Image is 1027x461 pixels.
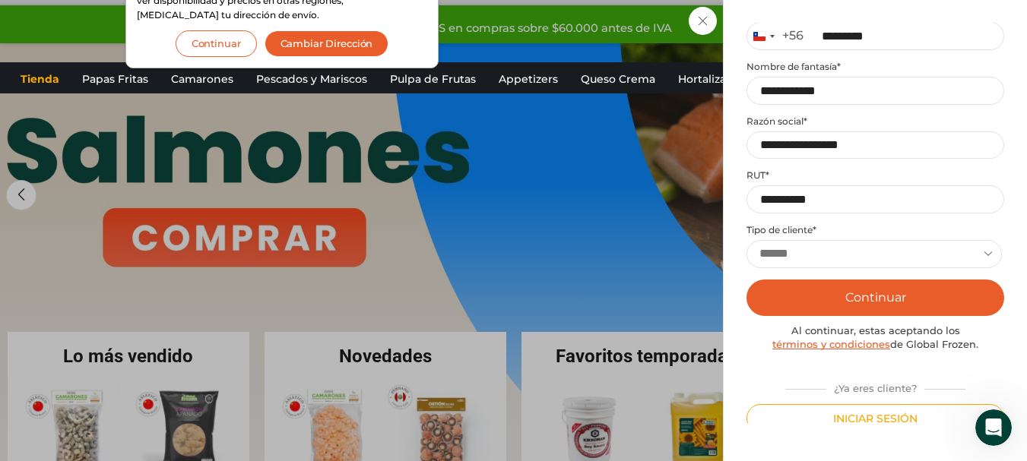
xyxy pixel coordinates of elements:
a: Camarones [163,65,241,93]
button: Continuar [176,30,257,57]
div: +56 [782,28,804,44]
a: Papas Fritas [74,65,156,93]
div: ¿Ya eres cliente? [778,376,973,396]
a: Appetizers [491,65,566,93]
a: Tienda [13,65,67,93]
button: Continuar [746,279,1004,316]
div: Al continuar, estas aceptando los de Global Frozen. [746,324,1004,352]
a: Queso Crema [573,65,663,93]
label: Nombre de fantasía [746,61,1004,73]
button: Selected country [747,23,804,49]
a: Pulpa de Frutas [382,65,483,93]
a: Pescados y Mariscos [249,65,375,93]
button: Iniciar sesión [746,404,1004,432]
label: RUT [746,169,1004,182]
button: Cambiar Dirección [265,30,389,57]
label: Tipo de cliente [746,224,1004,236]
label: Razón social [746,115,1004,128]
a: Hortalizas [670,65,739,93]
a: términos y condiciones [772,338,890,350]
iframe: Intercom live chat [975,409,1012,446]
